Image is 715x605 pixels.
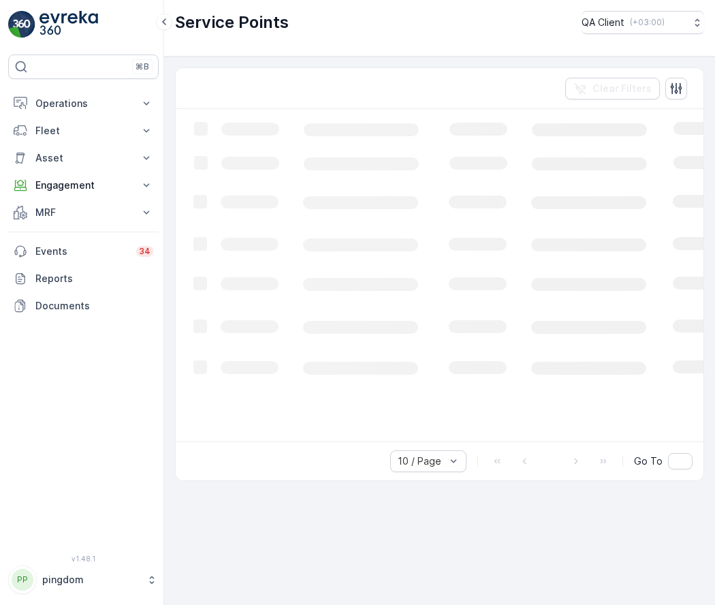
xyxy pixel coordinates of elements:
button: Operations [8,90,159,117]
p: Engagement [35,179,131,192]
button: PPpingdom [8,565,159,594]
button: Asset [8,144,159,172]
p: Reports [35,272,153,285]
p: ⌘B [136,61,149,72]
p: Fleet [35,124,131,138]
p: Clear Filters [592,82,652,95]
p: MRF [35,206,131,219]
span: v 1.48.1 [8,555,159,563]
button: MRF [8,199,159,226]
div: PP [12,569,33,591]
p: Documents [35,299,153,313]
p: 34 [139,246,150,257]
p: QA Client [582,16,624,29]
button: Engagement [8,172,159,199]
img: logo_light-DOdMpM7g.png [39,11,98,38]
p: Operations [35,97,131,110]
button: Fleet [8,117,159,144]
a: Events34 [8,238,159,265]
a: Documents [8,292,159,320]
span: Go To [634,454,663,468]
button: QA Client(+03:00) [582,11,704,34]
button: Clear Filters [565,78,660,99]
p: Events [35,245,128,258]
p: Service Points [175,12,289,33]
p: pingdom [42,573,140,587]
a: Reports [8,265,159,292]
p: Asset [35,151,131,165]
p: ( +03:00 ) [630,17,665,28]
img: logo [8,11,35,38]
